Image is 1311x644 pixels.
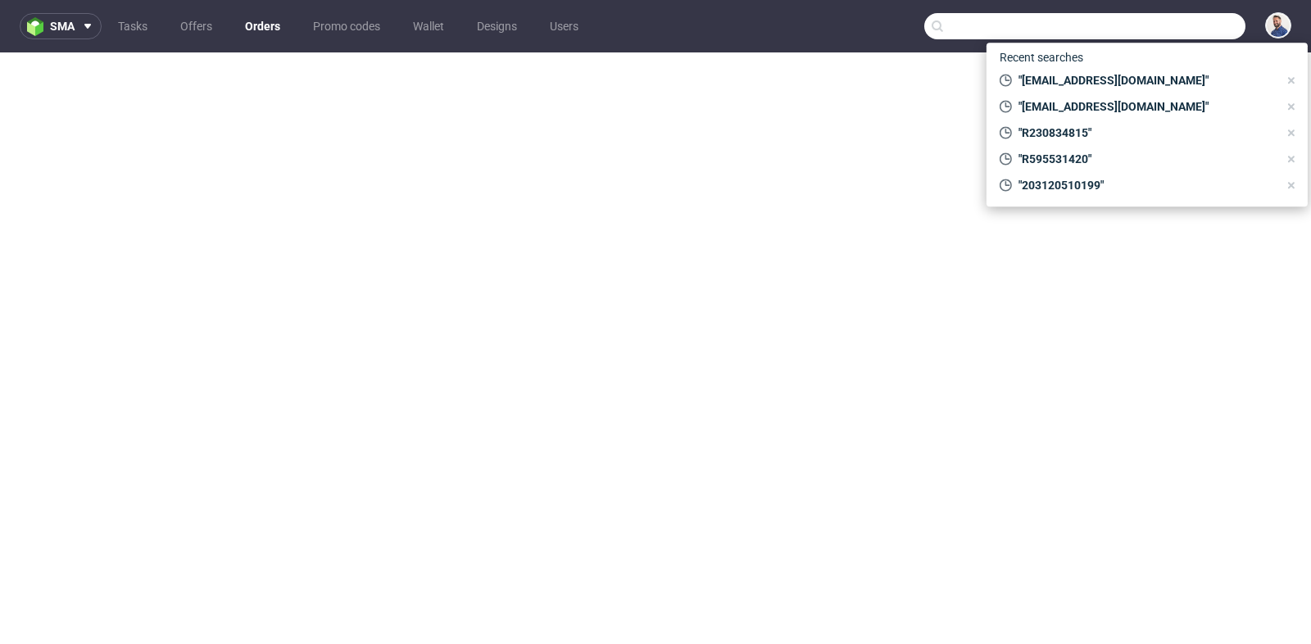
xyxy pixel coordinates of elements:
[170,13,222,39] a: Offers
[467,13,527,39] a: Designs
[540,13,588,39] a: Users
[27,17,50,36] img: logo
[403,13,454,39] a: Wallet
[1012,125,1278,141] span: "R230834815"
[1012,72,1278,88] span: "[EMAIL_ADDRESS][DOMAIN_NAME]"
[993,44,1090,70] span: Recent searches
[1267,14,1290,37] img: Michał Rachański
[1012,177,1278,193] span: "203120510199"
[1012,98,1278,115] span: "[EMAIL_ADDRESS][DOMAIN_NAME]"
[303,13,390,39] a: Promo codes
[1012,151,1278,167] span: "R595531420"
[20,13,102,39] button: sma
[235,13,290,39] a: Orders
[50,20,75,32] span: sma
[108,13,157,39] a: Tasks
